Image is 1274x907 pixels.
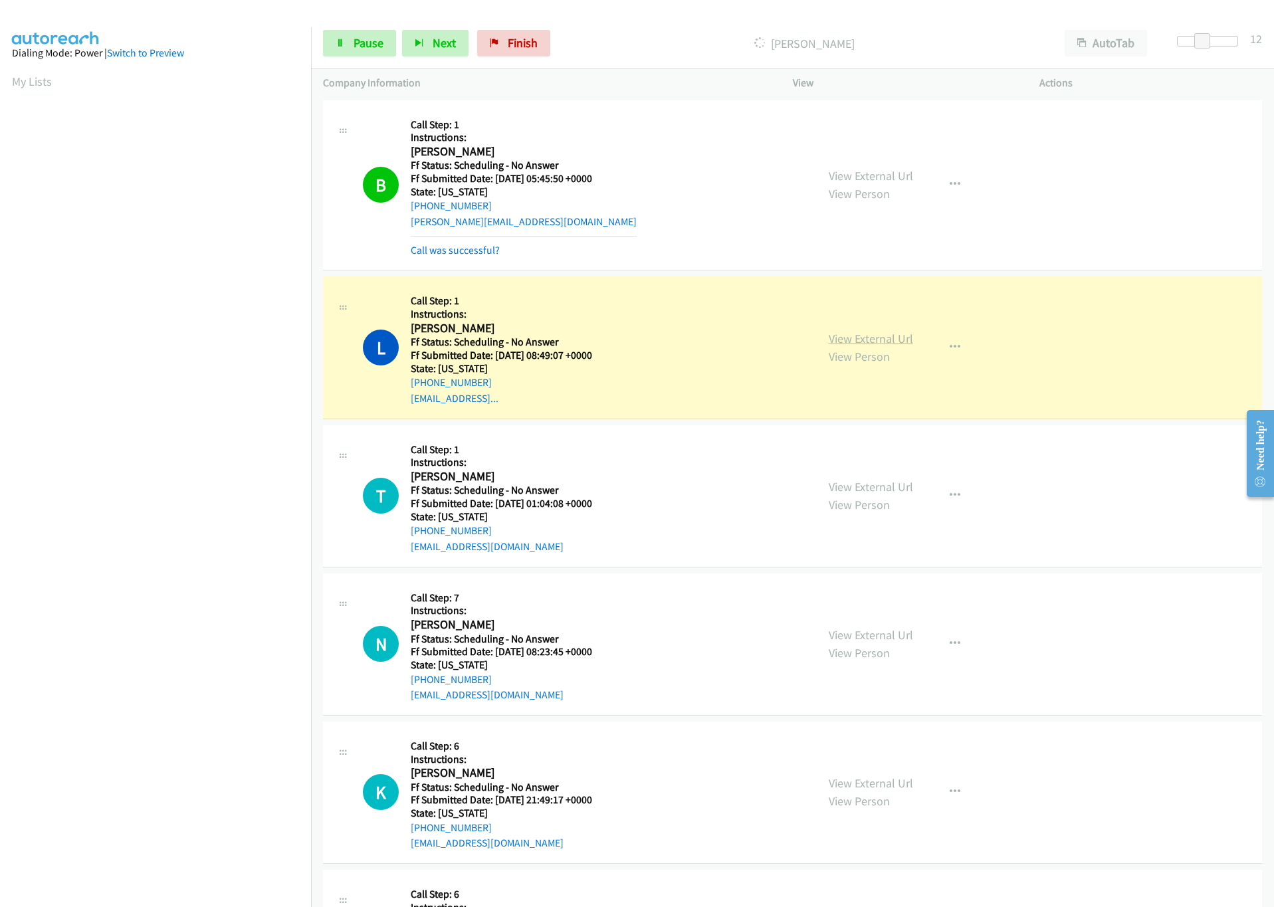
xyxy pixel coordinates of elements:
[363,478,399,514] h1: T
[411,118,637,132] h5: Call Step: 1
[411,349,609,362] h5: Ff Submitted Date: [DATE] 08:49:07 +0000
[411,392,498,405] a: [EMAIL_ADDRESS]...
[477,30,550,56] a: Finish
[411,807,609,820] h5: State: [US_STATE]
[411,244,500,256] a: Call was successful?
[411,294,609,308] h5: Call Step: 1
[793,75,1015,91] p: View
[411,765,609,781] h2: [PERSON_NAME]
[411,645,609,658] h5: Ff Submitted Date: [DATE] 08:23:45 +0000
[1236,401,1274,506] iframe: Resource Center
[411,753,609,766] h5: Instructions:
[411,540,564,553] a: [EMAIL_ADDRESS][DOMAIN_NAME]
[1065,30,1147,56] button: AutoTab
[829,479,913,494] a: View External Url
[411,821,492,834] a: [PHONE_NUMBER]
[354,35,383,50] span: Pause
[411,658,609,672] h5: State: [US_STATE]
[323,30,396,56] a: Pause
[829,186,890,201] a: View Person
[12,74,52,89] a: My Lists
[411,604,609,617] h5: Instructions:
[411,159,637,172] h5: Ff Status: Scheduling - No Answer
[12,102,311,734] iframe: Dialpad
[411,837,564,849] a: [EMAIL_ADDRESS][DOMAIN_NAME]
[508,35,538,50] span: Finish
[411,456,609,469] h5: Instructions:
[433,35,456,50] span: Next
[411,336,609,349] h5: Ff Status: Scheduling - No Answer
[363,774,399,810] div: The call is yet to be attempted
[411,308,609,321] h5: Instructions:
[829,645,890,660] a: View Person
[829,331,913,346] a: View External Url
[411,617,609,633] h2: [PERSON_NAME]
[411,673,492,686] a: [PHONE_NUMBER]
[411,443,609,456] h5: Call Step: 1
[363,167,399,203] h1: B
[829,775,913,791] a: View External Url
[411,888,710,901] h5: Call Step: 6
[411,321,609,336] h2: [PERSON_NAME]
[829,349,890,364] a: View Person
[411,633,609,646] h5: Ff Status: Scheduling - No Answer
[411,740,609,753] h5: Call Step: 6
[829,168,913,183] a: View External Url
[829,497,890,512] a: View Person
[411,591,609,605] h5: Call Step: 7
[411,781,609,794] h5: Ff Status: Scheduling - No Answer
[411,362,609,375] h5: State: [US_STATE]
[568,35,1041,52] p: [PERSON_NAME]
[411,131,637,144] h5: Instructions:
[363,330,399,365] h1: L
[411,524,492,537] a: [PHONE_NUMBER]
[411,376,492,389] a: [PHONE_NUMBER]
[1250,30,1262,48] div: 12
[363,626,399,662] h1: N
[829,793,890,809] a: View Person
[1039,75,1262,91] p: Actions
[411,469,609,484] h2: [PERSON_NAME]
[107,47,184,59] a: Switch to Preview
[829,627,913,643] a: View External Url
[402,30,469,56] button: Next
[411,510,609,524] h5: State: [US_STATE]
[411,215,637,228] a: [PERSON_NAME][EMAIL_ADDRESS][DOMAIN_NAME]
[411,172,637,185] h5: Ff Submitted Date: [DATE] 05:45:50 +0000
[411,484,609,497] h5: Ff Status: Scheduling - No Answer
[411,793,609,807] h5: Ff Submitted Date: [DATE] 21:49:17 +0000
[411,185,637,199] h5: State: [US_STATE]
[411,144,609,159] h2: [PERSON_NAME]
[411,497,609,510] h5: Ff Submitted Date: [DATE] 01:04:08 +0000
[323,75,769,91] p: Company Information
[411,688,564,701] a: [EMAIL_ADDRESS][DOMAIN_NAME]
[12,45,299,61] div: Dialing Mode: Power |
[363,774,399,810] h1: K
[411,199,492,212] a: [PHONE_NUMBER]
